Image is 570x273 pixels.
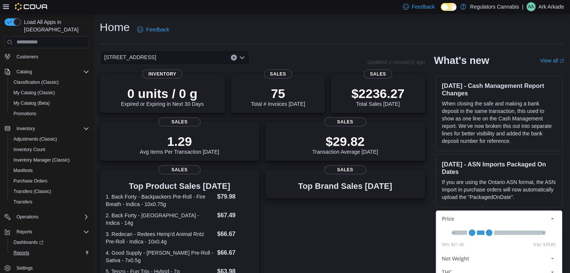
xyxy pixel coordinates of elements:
[159,117,200,126] span: Sales
[239,55,245,61] button: Open list of options
[522,2,524,11] p: |
[367,59,425,65] p: Updated 1 minute(s) ago
[442,160,556,175] h3: [DATE] - ASN Imports Packaged On Dates
[13,212,89,221] span: Operations
[106,249,214,264] dt: 4. Good Supply - [PERSON_NAME] Pre-Roll - Sativa - 7x0.5g
[7,155,92,165] button: Inventory Manager (Classic)
[16,229,32,235] span: Reports
[10,197,89,206] span: Transfers
[121,86,204,107] div: Expired or Expiring in Next 30 Days
[10,78,62,87] a: Classification (Classic)
[142,70,183,79] span: Inventory
[134,22,172,37] a: Feedback
[312,134,378,155] div: Transaction Average [DATE]
[7,165,92,176] button: Manifests
[217,211,253,220] dd: $67.49
[352,86,405,107] div: Total Sales [DATE]
[13,178,48,184] span: Purchase Orders
[10,135,60,144] a: Adjustments (Classic)
[10,78,89,87] span: Classification (Classic)
[13,111,36,117] span: Promotions
[251,86,305,107] div: Total # Invoices [DATE]
[442,178,556,201] p: If you are using the Ontario ASN format, the ASN Import in purchase orders will now automatically...
[13,168,33,174] span: Manifests
[1,51,92,62] button: Customers
[16,126,35,132] span: Inventory
[140,134,219,155] div: Avg Items Per Transaction [DATE]
[7,77,92,88] button: Classification (Classic)
[442,82,556,97] h3: [DATE] - Cash Management Report Changes
[10,248,89,257] span: Reports
[540,58,564,64] a: View allExternal link
[10,88,58,97] a: My Catalog (Classic)
[16,265,33,271] span: Settings
[10,177,89,185] span: Purchase Orders
[7,88,92,98] button: My Catalog (Classic)
[217,248,253,257] dd: $66.67
[352,86,405,101] p: $2236.27
[527,2,536,11] div: Ark Arkade
[1,212,92,222] button: Operations
[10,135,89,144] span: Adjustments (Classic)
[324,165,366,174] span: Sales
[10,99,53,108] a: My Catalog (Beta)
[21,18,89,33] span: Load All Apps in [GEOGRAPHIC_DATA]
[470,2,519,11] p: Regulators Cannabis
[13,227,35,236] button: Reports
[10,88,89,97] span: My Catalog (Classic)
[10,238,46,247] a: Dashboards
[7,176,92,186] button: Purchase Orders
[10,145,48,154] a: Inventory Count
[159,165,200,174] span: Sales
[10,197,35,206] a: Transfers
[7,144,92,155] button: Inventory Count
[1,67,92,77] button: Catalog
[106,230,214,245] dt: 3. Redecan - Redees Hemp'd Animal Rntz Pre-Roll - Indica - 10x0.4g
[10,145,89,154] span: Inventory Count
[10,99,89,108] span: My Catalog (Beta)
[16,214,39,220] span: Operations
[106,212,214,227] dt: 2. Back Forty - [GEOGRAPHIC_DATA] - Indica - 14g
[312,134,378,149] p: $29.82
[13,67,35,76] button: Catalog
[13,100,50,106] span: My Catalog (Beta)
[121,86,204,101] p: 0 units / 0 g
[217,230,253,239] dd: $66.67
[13,52,89,61] span: Customers
[10,187,89,196] span: Transfers (Classic)
[13,124,89,133] span: Inventory
[7,237,92,248] a: Dashboards
[10,109,89,118] span: Promotions
[298,182,392,191] h3: Top Brand Sales [DATE]
[560,59,564,63] svg: External link
[13,199,32,205] span: Transfers
[364,70,392,79] span: Sales
[442,100,556,145] p: When closing the safe and making a bank deposit in the same transaction, this used to show as one...
[441,3,456,11] input: Dark Mode
[1,123,92,134] button: Inventory
[324,117,366,126] span: Sales
[1,227,92,237] button: Reports
[13,212,42,221] button: Operations
[251,86,305,101] p: 75
[13,250,29,256] span: Reports
[13,227,89,236] span: Reports
[13,239,43,245] span: Dashboards
[106,193,214,208] dt: 1. Back Forty - Backpackers Pre-Roll - Fire Breath - Indica - 10x0.75g
[539,2,564,11] p: Ark Arkade
[412,3,435,10] span: Feedback
[13,157,70,163] span: Inventory Manager (Classic)
[100,20,130,35] h1: Home
[13,124,38,133] button: Inventory
[140,134,219,149] p: 1.29
[7,197,92,207] button: Transfers
[13,79,59,85] span: Classification (Classic)
[434,55,489,67] h2: What's new
[13,263,89,273] span: Settings
[10,156,73,165] a: Inventory Manager (Classic)
[106,182,253,191] h3: Top Product Sales [DATE]
[13,188,51,194] span: Transfers (Classic)
[7,108,92,119] button: Promotions
[231,55,237,61] button: Clear input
